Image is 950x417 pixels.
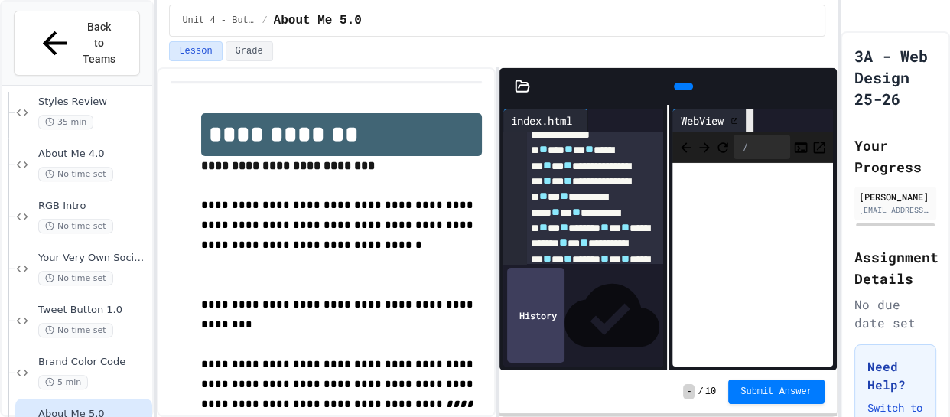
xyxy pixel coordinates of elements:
div: No due date set [854,295,936,332]
button: Refresh [715,138,730,156]
button: Lesson [169,41,222,61]
button: Console [793,138,808,156]
span: About Me 4.0 [38,148,149,161]
span: Forward [697,137,712,156]
span: / [698,386,703,398]
span: No time set [38,219,113,233]
button: Grade [226,41,273,61]
div: index.html [503,109,588,132]
span: Unit 4 - Buttons and Styles [182,15,255,27]
span: Back [678,137,694,156]
span: Brand Color Code [38,356,149,369]
div: WebView [672,109,754,132]
div: [EMAIL_ADDRESS][DOMAIN_NAME] [859,204,932,216]
div: / [734,135,789,159]
div: WebView [672,112,730,129]
span: Tweet Button 1.0 [38,304,149,317]
span: / [262,15,267,27]
div: History [507,268,564,363]
span: No time set [38,323,113,337]
span: No time set [38,167,113,181]
h1: 3A - Web Design 25-26 [854,45,936,109]
iframe: Web Preview [672,163,832,367]
span: - [683,384,695,399]
span: No time set [38,271,113,285]
div: [PERSON_NAME] [859,190,932,204]
span: About Me 5.0 [274,11,362,30]
button: Open in new tab [812,138,827,156]
span: Your Very Own Social Media Platform [38,252,149,265]
h2: Assignment Details [854,246,936,289]
span: 5 min [38,375,88,389]
span: RGB Intro [38,200,149,213]
h3: Need Help? [867,357,923,394]
span: Back to Teams [82,19,118,67]
div: index.html [503,112,580,129]
h2: Your Progress [854,135,936,178]
span: 35 min [38,115,93,129]
span: 10 [705,386,716,398]
button: Submit Answer [728,380,825,404]
span: Styles Review [38,96,149,109]
button: Back to Teams [14,11,140,76]
span: Submit Answer [740,386,812,398]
